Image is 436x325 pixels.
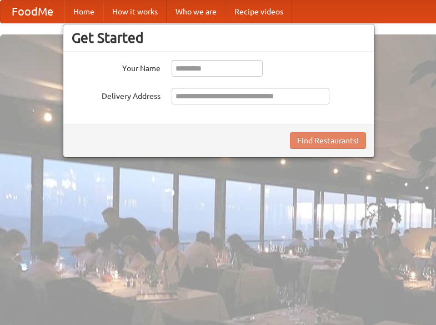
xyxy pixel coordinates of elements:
[72,29,366,46] h3: Get Started
[167,1,225,23] a: Who we are
[290,132,366,149] button: Find Restaurants!
[72,88,161,102] label: Delivery Address
[103,1,167,23] a: How it works
[64,1,103,23] a: Home
[72,60,161,74] label: Your Name
[225,1,292,23] a: Recipe videos
[1,1,64,23] a: FoodMe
